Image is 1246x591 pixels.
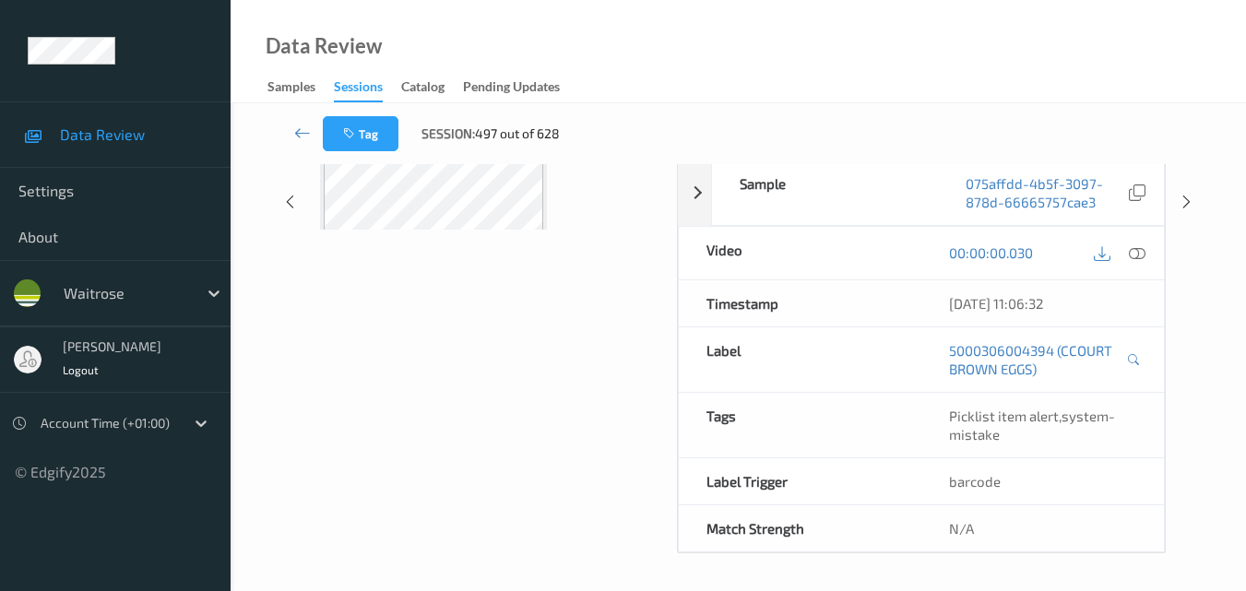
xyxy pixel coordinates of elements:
[966,174,1125,211] a: 075affdd-4b5f-3097-878d-66665757cae3
[679,505,921,551] div: Match Strength
[475,124,560,143] span: 497 out of 628
[678,160,1164,226] div: Sample075affdd-4b5f-3097-878d-66665757cae3
[949,294,1136,313] div: [DATE] 11:06:32
[949,408,1059,424] span: Picklist item alert
[421,124,475,143] span: Session:
[334,77,383,102] div: Sessions
[949,341,1121,378] a: 5000306004394 (CCOURT BROWN EGGS)
[921,458,1164,504] div: barcode
[334,75,401,102] a: Sessions
[679,393,921,457] div: Tags
[679,227,921,279] div: Video
[463,75,578,100] a: Pending Updates
[921,505,1164,551] div: N/A
[949,243,1033,262] a: 00:00:00.030
[679,280,921,326] div: Timestamp
[267,75,334,100] a: Samples
[266,37,382,55] div: Data Review
[401,75,463,100] a: Catalog
[267,77,315,100] div: Samples
[323,116,398,151] button: Tag
[401,77,445,100] div: Catalog
[679,327,921,392] div: Label
[463,77,560,100] div: Pending Updates
[949,408,1115,443] span: ,
[949,408,1115,443] span: system-mistake
[712,160,938,225] div: Sample
[679,458,921,504] div: Label Trigger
